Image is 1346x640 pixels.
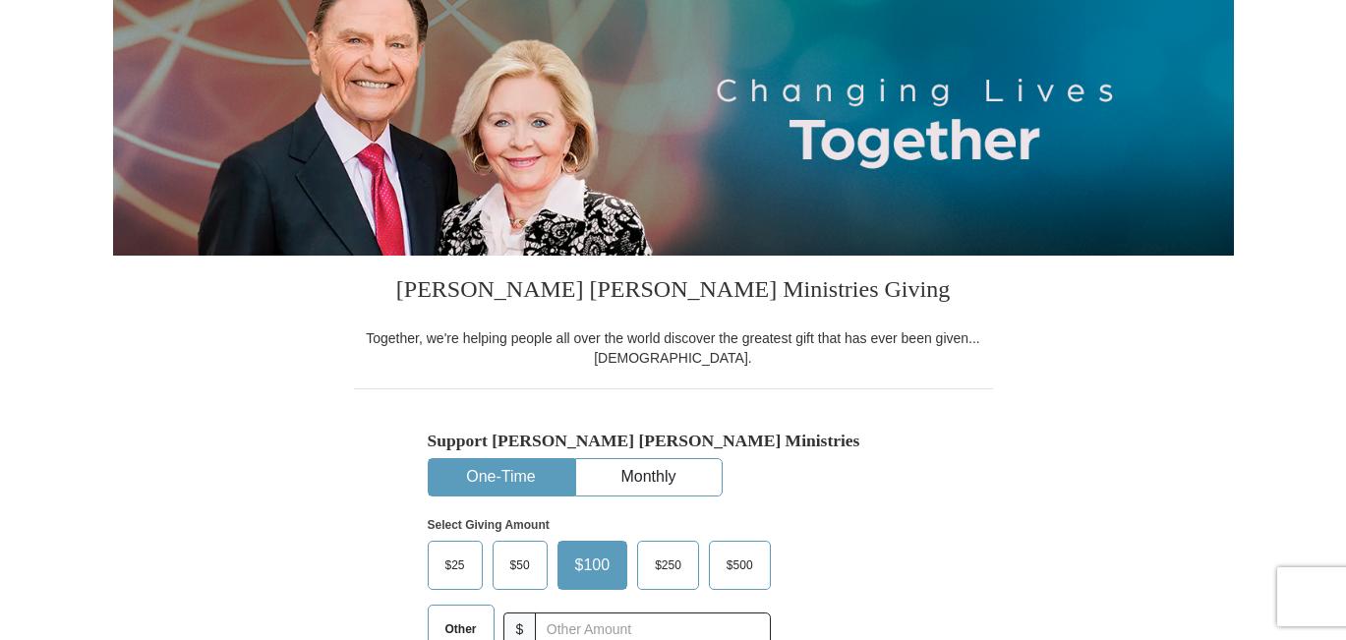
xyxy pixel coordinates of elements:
[645,551,691,580] span: $250
[354,328,993,368] div: Together, we're helping people all over the world discover the greatest gift that has ever been g...
[354,256,993,328] h3: [PERSON_NAME] [PERSON_NAME] Ministries Giving
[500,551,540,580] span: $50
[428,518,550,532] strong: Select Giving Amount
[576,459,722,495] button: Monthly
[429,459,574,495] button: One-Time
[436,551,475,580] span: $25
[428,431,919,451] h5: Support [PERSON_NAME] [PERSON_NAME] Ministries
[717,551,763,580] span: $500
[565,551,620,580] span: $100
